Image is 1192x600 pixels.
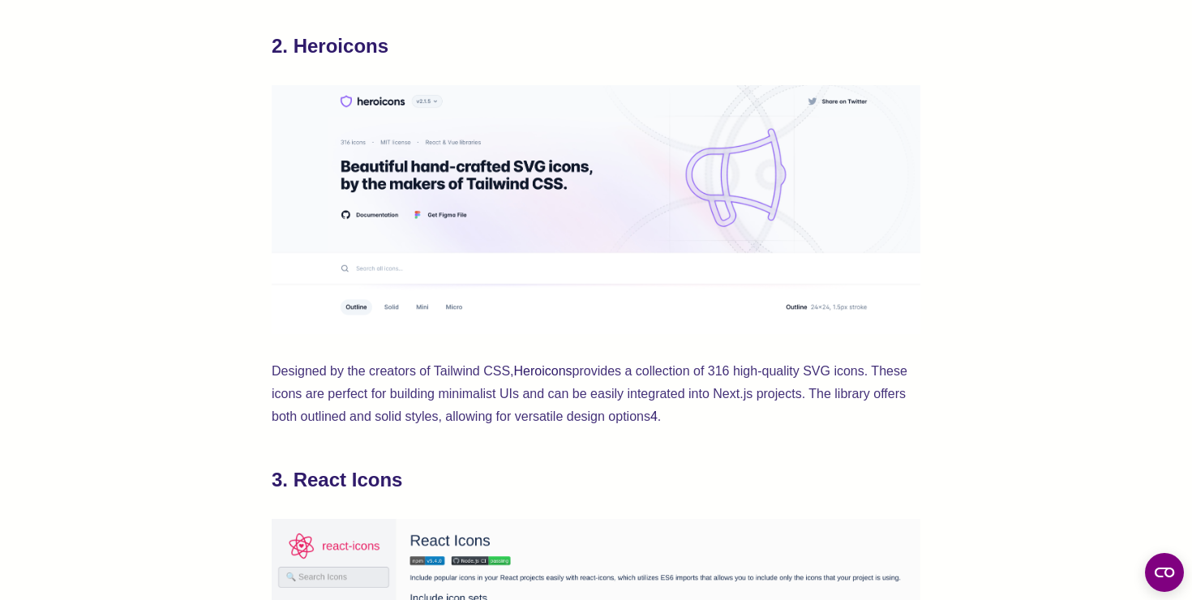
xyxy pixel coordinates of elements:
[272,85,920,335] img: Herocoins
[272,467,920,493] h2: 3. React Icons
[1145,553,1184,592] button: Open CMP widget
[272,33,920,59] h2: 2. Heroicons
[650,409,658,423] a: 4
[272,360,920,428] p: Designed by the creators of Tailwind CSS, provides a collection of 316 high-quality SVG icons. Th...
[514,364,572,378] a: Heroicons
